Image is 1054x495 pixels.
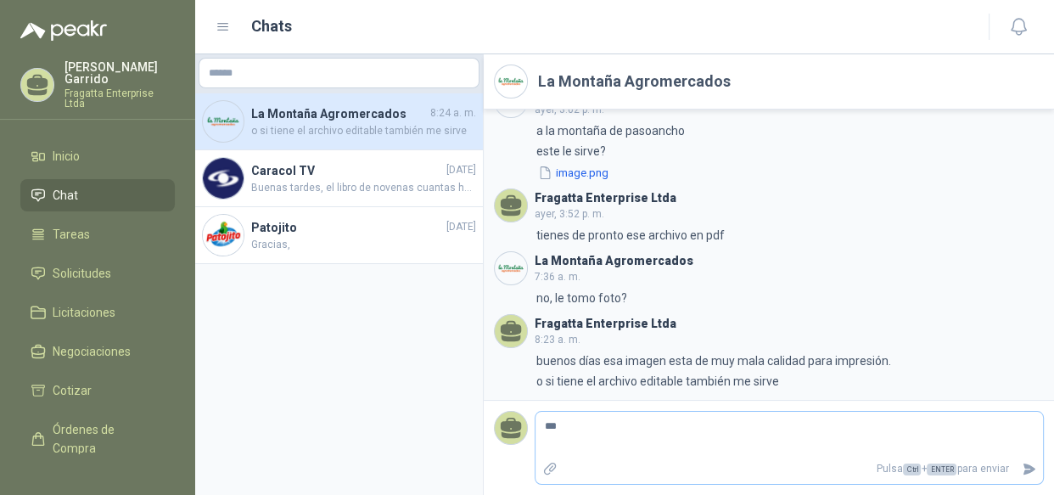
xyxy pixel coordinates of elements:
span: [DATE] [446,162,476,178]
span: ENTER [927,464,956,475]
p: Fragatta Enterprise Ltda [64,88,175,109]
span: Buenas tardes, el libro de novenas cuantas hojas tiene?, material y a cuantas tintas la impresión... [251,180,476,196]
button: Enviar [1015,454,1043,484]
span: Tareas [53,225,90,244]
h3: Fragatta Enterprise Ltda [535,319,676,329]
span: [DATE] [446,219,476,235]
img: Company Logo [495,65,527,98]
p: Pulsa + para enviar [564,454,1016,484]
span: Órdenes de Compra [53,420,159,458]
p: este le sirve? [536,142,610,160]
img: Company Logo [203,215,244,256]
span: ayer, 3:02 p. m. [535,104,604,115]
p: a la montaña de pasoancho [536,121,685,140]
span: ayer, 3:52 p. m. [535,208,604,220]
span: o si tiene el archivo editable también me sirve [251,123,476,139]
span: Ctrl [903,464,921,475]
a: Tareas [20,218,175,250]
a: Licitaciones [20,296,175,329]
a: Órdenes de Compra [20,413,175,464]
img: Company Logo [203,101,244,142]
span: Gracias, [251,237,476,253]
label: Adjuntar archivos [535,454,564,484]
h4: La Montaña Agromercados [251,104,427,123]
span: Chat [53,186,78,205]
span: Solicitudes [53,264,111,283]
img: Company Logo [495,252,527,284]
span: Cotizar [53,381,92,400]
a: Inicio [20,140,175,172]
a: Company LogoPatojito[DATE]Gracias, [195,207,483,264]
h1: Chats [251,14,292,38]
button: image.png [536,164,610,182]
a: Company LogoCaracol TV[DATE]Buenas tardes, el libro de novenas cuantas hojas tiene?, material y a... [195,150,483,207]
span: Licitaciones [53,303,115,322]
a: Company LogoLa Montaña Agromercados8:24 a. m.o si tiene el archivo editable también me sirve [195,93,483,150]
span: Inicio [53,147,80,166]
a: Cotizar [20,374,175,407]
a: Negociaciones [20,335,175,368]
h4: Patojito [251,218,443,237]
span: 8:23 a. m. [535,334,580,346]
img: Company Logo [203,158,244,199]
h4: Caracol TV [251,161,443,180]
span: 7:36 a. m. [535,271,580,283]
h2: La Montaña Agromercados [538,70,731,93]
img: Logo peakr [20,20,107,41]
a: Chat [20,179,175,211]
p: no, le tomo foto? [536,289,627,307]
h3: Fragatta Enterprise Ltda [535,194,676,203]
span: Negociaciones [53,342,131,361]
h3: La Montaña Agromercados [535,256,693,266]
p: buenos días esa imagen esta de muy mala calidad para impresión. [536,352,891,370]
span: 8:24 a. m. [430,105,476,121]
p: o si tiene el archivo editable también me sirve [536,372,779,391]
p: tienes de pronto ese archivo en pdf [536,226,725,245]
p: [PERSON_NAME] Garrido [64,61,175,85]
a: Solicitudes [20,257,175,290]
